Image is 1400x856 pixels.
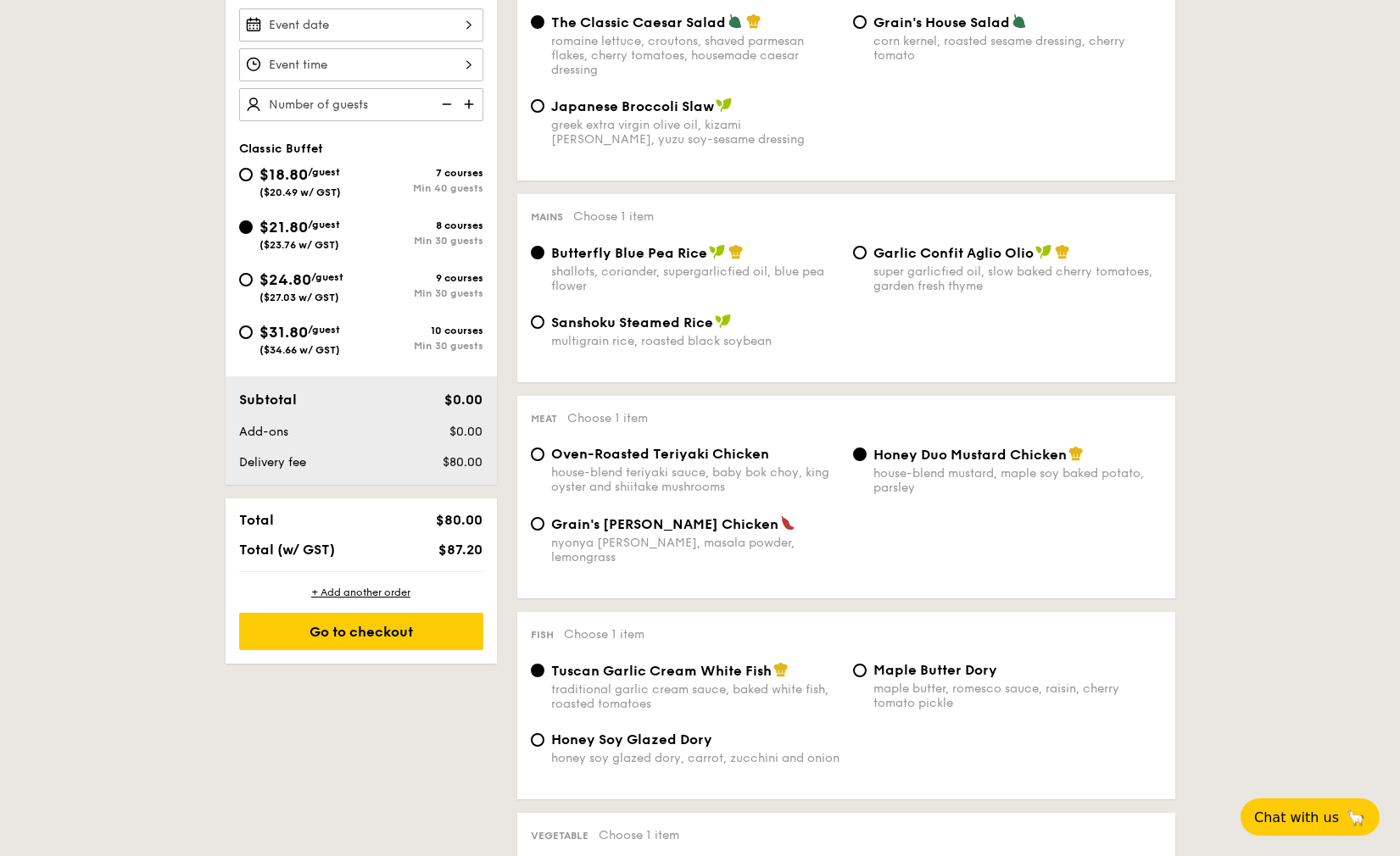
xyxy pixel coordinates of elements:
[551,264,839,293] div: shallots, coriander, supergarlicfied oil, blue pea flower
[531,629,554,641] span: Fish
[1055,244,1070,259] img: icon-chef-hat.a58ddaea.svg
[259,218,308,236] span: $21.80
[239,273,253,286] input: $24.80/guest($27.03 w/ GST)9 coursesMin 30 guests
[551,465,839,494] div: house-blend teriyaki sauce, baby bok choy, king oyster and shiitake mushrooms
[239,392,297,408] span: Subtotal
[531,246,544,259] input: Butterfly Blue Pea Riceshallots, coriander, supergarlicfied oil, blue pea flower
[728,14,743,29] img: icon-vegetarian.fe4039eb.svg
[873,662,997,678] span: Maple Butter Dory
[361,340,483,352] div: Min 30 guests
[780,515,795,531] img: icon-spicy.37a8142b.svg
[599,828,679,842] span: Choose 1 item
[259,165,308,184] span: $18.80
[239,325,253,339] input: $31.80/guest($34.66 w/ GST)10 coursesMin 30 guests
[239,512,274,528] span: Total
[361,325,483,336] div: 10 courses
[259,239,339,251] span: ($23.76 w/ GST)
[551,536,839,564] div: nyonya [PERSON_NAME], masala powder, lemongrass
[259,186,341,198] span: ($20.49 w/ GST)
[449,425,482,439] span: $0.00
[873,466,1162,495] div: house-blend mustard, maple soy baked potato, parsley
[361,235,483,247] div: Min 30 guests
[551,314,713,331] span: Sanshoku Steamed Rice
[773,662,789,677] img: icon-chef-hat.a58ddaea.svg
[308,324,340,336] span: /guest
[551,682,839,711] div: traditional garlic cream sauce, baked white fish, roasted tomatoes
[531,99,544,113] input: Japanese Broccoli Slawgreek extra virgin olive oil, kizami [PERSON_NAME], yuzu soy-sesame dressing
[259,344,340,356] span: ($34.66 w/ GST)
[551,245,707,261] span: Butterfly Blue Pea Rice
[239,142,323,156] span: Classic Buffet
[239,613,483,650] div: Go to checkout
[443,455,482,470] span: $80.00
[564,627,644,642] span: Choose 1 item
[531,517,544,531] input: Grain's [PERSON_NAME] Chickennyonya [PERSON_NAME], masala powder, lemongrass
[853,15,867,29] input: Grain's House Saladcorn kernel, roasted sesame dressing, cherry tomato
[239,8,483,42] input: Event date
[361,220,483,231] div: 8 courses
[551,663,772,679] span: Tuscan Garlic Cream White Fish
[361,287,483,299] div: Min 30 guests
[531,664,544,677] input: Tuscan Garlic Cream White Fishtraditional garlic cream sauce, baked white fish, roasted tomatoes
[361,272,483,284] div: 9 courses
[531,211,563,223] span: Mains
[1346,808,1366,827] span: 🦙
[853,447,867,461] input: Honey Duo Mustard Chickenhouse-blend mustard, maple soy baked potato, parsley
[716,97,733,113] img: icon-vegan.f8ff3823.svg
[873,447,1067,463] span: Honey Duo Mustard Chicken
[531,447,544,461] input: Oven-Roasted Teriyaki Chickenhouse-blend teriyaki sauce, baby bok choy, king oyster and shiitake ...
[259,323,308,342] span: $31.80
[438,542,482,558] span: $87.20
[311,271,343,283] span: /guest
[308,219,340,231] span: /guest
[239,48,483,81] input: Event time
[551,751,839,765] div: honey soy glazed dory, carrot, zucchini and onion
[239,220,253,234] input: $21.80/guest($23.76 w/ GST)8 coursesMin 30 guests
[709,244,726,259] img: icon-vegan.f8ff3823.svg
[567,411,648,425] span: Choose 1 item
[1068,446,1084,461] img: icon-chef-hat.a58ddaea.svg
[531,315,544,329] input: Sanshoku Steamed Ricemultigrain rice, roasted black soybean
[873,14,1010,31] span: Grain's House Salad
[551,446,769,462] span: Oven-Roasted Teriyaki Chicken
[715,314,732,329] img: icon-vegan.f8ff3823.svg
[458,88,483,120] img: icon-add.58712e84.svg
[1035,244,1052,259] img: icon-vegan.f8ff3823.svg
[444,392,482,408] span: $0.00
[361,182,483,194] div: Min 40 guests
[308,166,340,178] span: /guest
[239,168,253,181] input: $18.80/guest($20.49 w/ GST)7 coursesMin 40 guests
[551,118,839,147] div: greek extra virgin olive oil, kizami [PERSON_NAME], yuzu soy-sesame dressing
[551,98,714,114] span: Japanese Broccoli Slaw
[239,425,288,439] span: Add-ons
[746,14,761,29] img: icon-chef-hat.a58ddaea.svg
[1254,809,1339,825] span: Chat with us
[1241,798,1380,836] button: Chat with us🦙
[873,264,1162,293] div: super garlicfied oil, slow baked cherry tomatoes, garden fresh thyme
[239,88,483,121] input: Number of guests
[853,664,867,677] input: Maple Butter Dorymaple butter, romesco sauce, raisin, cherry tomato pickle
[239,542,335,558] span: Total (w/ GST)
[432,88,458,120] img: icon-reduce.1d2dbef1.svg
[551,34,839,77] div: romaine lettuce, croutons, shaved parmesan flakes, cherry tomatoes, housemade caesar dressing
[239,455,306,470] span: Delivery fee
[239,586,483,599] div: + Add another order
[873,681,1162,710] div: maple butter, romesco sauce, raisin, cherry tomato pickle
[531,413,557,425] span: Meat
[873,245,1034,261] span: Garlic Confit Aglio Olio
[853,246,867,259] input: Garlic Confit Aglio Oliosuper garlicfied oil, slow baked cherry tomatoes, garden fresh thyme
[531,15,544,29] input: The Classic Caesar Saladromaine lettuce, croutons, shaved parmesan flakes, cherry tomatoes, house...
[259,270,311,289] span: $24.80
[728,244,744,259] img: icon-chef-hat.a58ddaea.svg
[1012,14,1027,29] img: icon-vegetarian.fe4039eb.svg
[551,14,726,31] span: The Classic Caesar Salad
[259,292,339,303] span: ($27.03 w/ GST)
[551,731,712,748] span: Honey Soy Glazed Dory
[361,167,483,179] div: 7 courses
[873,34,1162,63] div: corn kernel, roasted sesame dressing, cherry tomato
[551,334,839,348] div: multigrain rice, roasted black soybean
[573,209,654,224] span: Choose 1 item
[531,733,544,747] input: Honey Soy Glazed Doryhoney soy glazed dory, carrot, zucchini and onion
[436,512,482,528] span: $80.00
[551,516,778,532] span: Grain's [PERSON_NAME] Chicken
